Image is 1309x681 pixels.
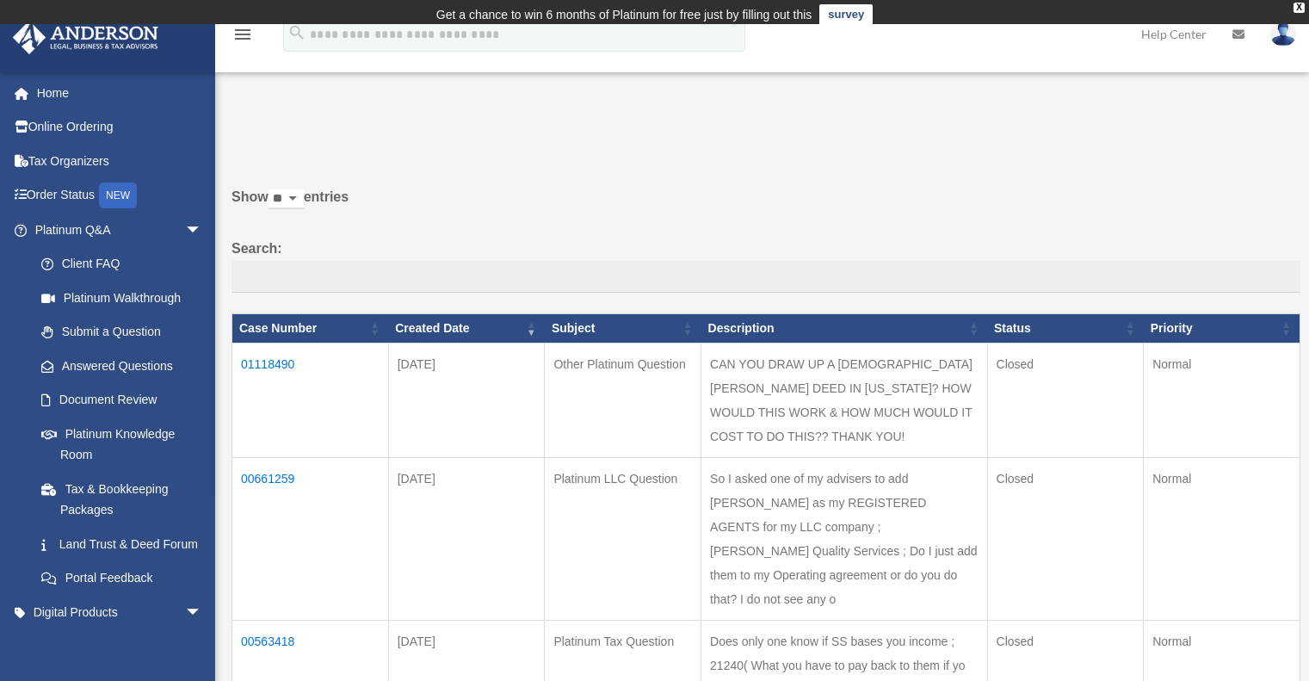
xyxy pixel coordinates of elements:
span: arrow_drop_down [185,595,219,630]
label: Show entries [232,185,1300,226]
td: Closed [987,458,1144,621]
a: Submit a Question [24,315,219,350]
a: Home [12,76,228,110]
th: Description: activate to sort column ascending [701,314,987,344]
a: Platinum Knowledge Room [24,417,219,472]
i: menu [232,24,253,45]
span: arrow_drop_down [185,213,219,248]
th: Subject: activate to sort column ascending [545,314,701,344]
a: Online Ordering [12,110,228,145]
a: Tax & Bookkeeping Packages [24,472,219,527]
select: Showentries [269,189,304,209]
i: search [287,23,306,42]
a: Client FAQ [24,247,219,282]
a: Portal Feedback [24,561,219,596]
input: Search: [232,261,1300,294]
td: 01118490 [232,344,389,458]
td: Normal [1144,458,1300,621]
a: survey [819,4,873,25]
a: Order StatusNEW [12,178,228,214]
a: Document Review [24,383,219,418]
div: NEW [99,183,137,208]
a: Tax Organizers [12,144,228,178]
img: Anderson Advisors Platinum Portal [8,21,164,54]
a: Platinum Walkthrough [24,281,219,315]
td: Closed [987,344,1144,458]
td: CAN YOU DRAW UP A [DEMOGRAPHIC_DATA] [PERSON_NAME] DEED IN [US_STATE]? HOW WOULD THIS WORK & HOW ... [701,344,987,458]
a: Answered Questions [24,349,211,383]
th: Priority: activate to sort column ascending [1144,314,1300,344]
img: User Pic [1270,22,1296,46]
td: Platinum LLC Question [545,458,701,621]
th: Created Date: activate to sort column ascending [388,314,545,344]
th: Status: activate to sort column ascending [987,314,1144,344]
a: menu [232,30,253,45]
th: Case Number: activate to sort column ascending [232,314,389,344]
td: 00661259 [232,458,389,621]
a: Land Trust & Deed Forum [24,527,219,561]
a: Platinum Q&Aarrow_drop_down [12,213,219,247]
td: [DATE] [388,344,545,458]
div: close [1294,3,1305,13]
label: Search: [232,237,1300,294]
a: Digital Productsarrow_drop_down [12,595,228,629]
td: So I asked one of my advisers to add [PERSON_NAME] as my REGISTERED AGENTS for my LLC company ; [... [701,458,987,621]
td: Normal [1144,344,1300,458]
td: [DATE] [388,458,545,621]
div: Get a chance to win 6 months of Platinum for free just by filling out this [436,4,812,25]
td: Other Platinum Question [545,344,701,458]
